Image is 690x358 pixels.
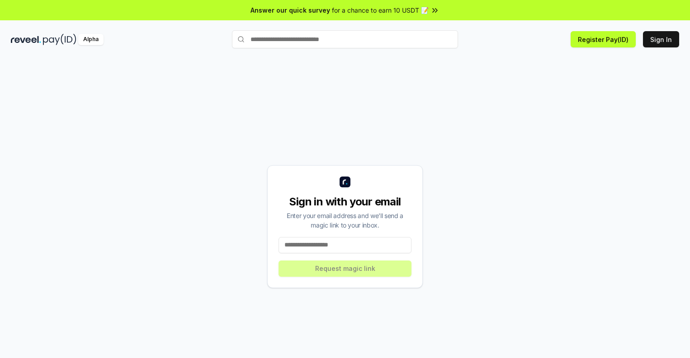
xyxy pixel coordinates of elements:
img: logo_small [340,177,350,187]
button: Register Pay(ID) [571,31,636,47]
div: Enter your email address and we’ll send a magic link to your inbox. [279,211,411,230]
div: Alpha [78,34,104,45]
span: for a chance to earn 10 USDT 📝 [332,5,429,15]
button: Sign In [643,31,679,47]
span: Answer our quick survey [250,5,330,15]
img: pay_id [43,34,76,45]
div: Sign in with your email [279,195,411,209]
img: reveel_dark [11,34,41,45]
